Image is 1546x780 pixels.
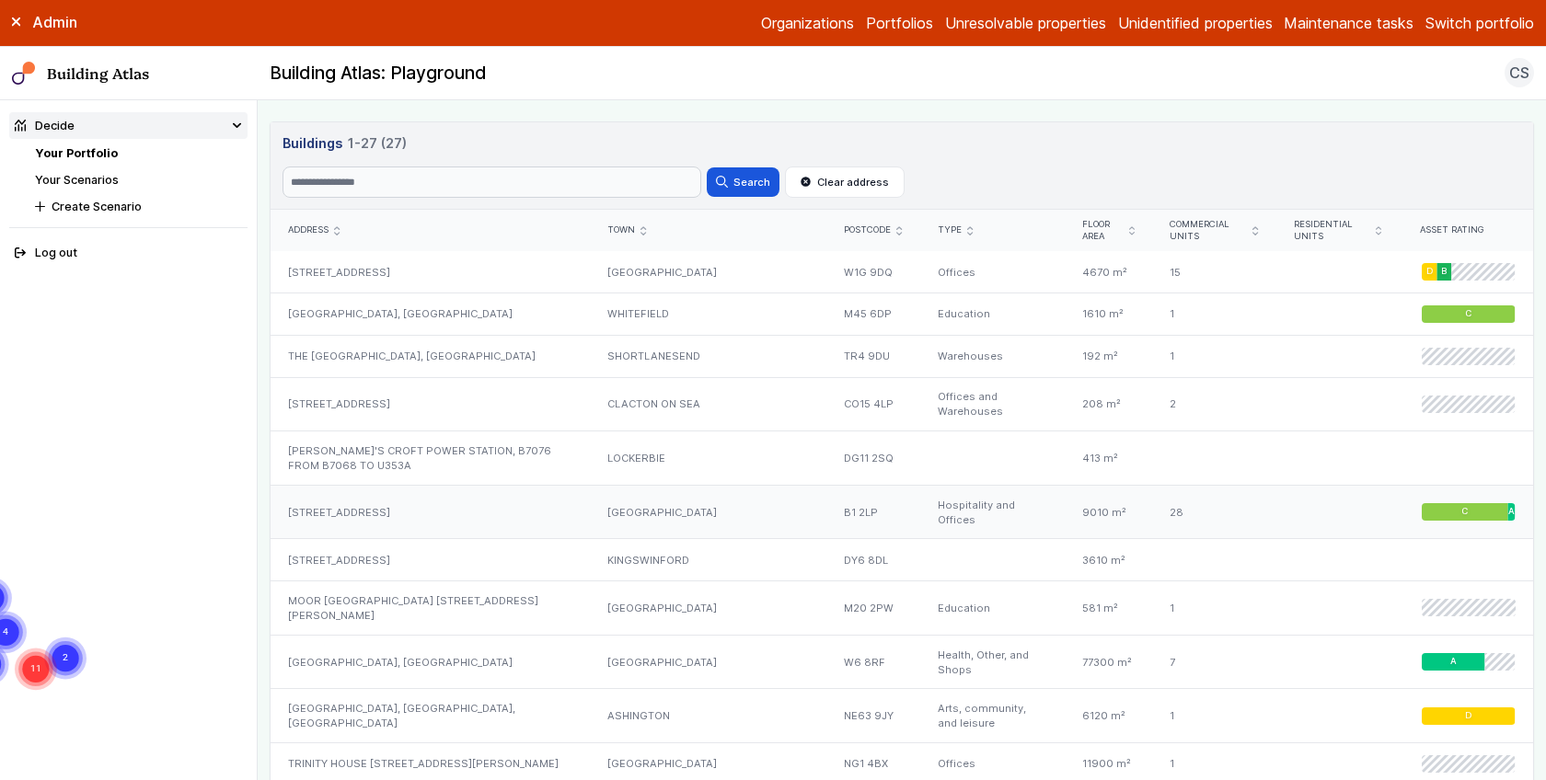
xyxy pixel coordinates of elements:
[271,581,1533,636] a: MOOR [GEOGRAPHIC_DATA] [STREET_ADDRESS][PERSON_NAME][GEOGRAPHIC_DATA]M20 2PWEducation581 m²1
[826,293,920,336] div: M45 6DP
[1065,485,1152,539] div: 9010 m²
[271,251,1533,292] a: [STREET_ADDRESS][GEOGRAPHIC_DATA]W1G 9DQOffices4670 m²15DB
[35,173,119,187] a: Your Scenarios
[9,112,248,139] summary: Decide
[12,62,36,86] img: main-0bbd2752.svg
[945,12,1106,34] a: Unresolvable properties
[271,635,1533,689] a: [GEOGRAPHIC_DATA], [GEOGRAPHIC_DATA][GEOGRAPHIC_DATA]W6 8RFHealth, Other, and Shops77300 m²7A
[1425,12,1534,34] button: Switch portfolio
[271,635,590,689] div: [GEOGRAPHIC_DATA], [GEOGRAPHIC_DATA]
[1509,62,1529,84] span: CS
[271,485,1533,539] a: [STREET_ADDRESS][GEOGRAPHIC_DATA]B1 2LPHospitality and Offices9010 m²28CA
[271,485,590,539] div: [STREET_ADDRESS]
[1065,431,1152,486] div: 413 m²
[1065,689,1152,743] div: 6120 m²
[271,335,1533,377] a: THE [GEOGRAPHIC_DATA], [GEOGRAPHIC_DATA]SHORTLANESENDTR4 9DUWarehouses192 m²1
[283,133,1522,154] h3: Buildings
[288,224,571,236] div: Address
[1065,581,1152,636] div: 581 m²
[920,293,1065,336] div: Education
[1152,635,1276,689] div: 7
[590,689,826,743] div: ASHINGTON
[826,689,920,743] div: NE63 9JY
[707,167,779,197] button: Search
[270,62,487,86] h2: Building Atlas: Playground
[15,117,75,134] div: Decide
[761,12,854,34] a: Organizations
[1441,266,1447,278] span: B
[590,581,826,636] div: [GEOGRAPHIC_DATA]
[271,539,590,581] div: [STREET_ADDRESS]
[590,293,826,336] div: WHITEFIELD
[271,293,1533,336] a: [GEOGRAPHIC_DATA], [GEOGRAPHIC_DATA]WHITEFIELDM45 6DPEducation1610 m²1C
[785,166,905,198] button: Clear address
[1152,689,1276,743] div: 1
[1152,377,1276,431] div: 2
[920,251,1065,292] div: Offices
[590,251,826,292] div: [GEOGRAPHIC_DATA]
[826,335,920,377] div: TR4 9DU
[271,293,590,336] div: [GEOGRAPHIC_DATA], [GEOGRAPHIC_DATA]
[826,539,920,581] div: DY6 8DL
[1065,539,1152,581] div: 3610 m²
[590,431,826,486] div: LOCKERBIE
[938,224,1047,236] div: Type
[1065,377,1152,431] div: 208 m²
[1294,219,1381,243] div: Residential units
[1065,635,1152,689] div: 77300 m²
[271,431,590,486] div: [PERSON_NAME]'S CROFT POWER STATION, B7076 FROM B7068 TO U353A
[590,539,826,581] div: KINGSWINFORD
[1152,335,1276,377] div: 1
[920,485,1065,539] div: Hospitality and Offices
[826,581,920,636] div: M20 2PW
[590,377,826,431] div: CLACTON ON SEA
[590,635,826,689] div: [GEOGRAPHIC_DATA]
[348,133,407,154] span: 1-27 (27)
[1152,293,1276,336] div: 1
[826,431,920,486] div: DG11 2SQ
[1425,266,1432,278] span: D
[920,377,1065,431] div: Offices and Warehouses
[271,377,1533,431] a: [STREET_ADDRESS]CLACTON ON SEACO15 4LPOffices and Warehouses208 m²2
[1152,581,1276,636] div: 1
[1065,335,1152,377] div: 192 m²
[271,689,590,743] div: [GEOGRAPHIC_DATA], [GEOGRAPHIC_DATA], [GEOGRAPHIC_DATA]
[271,539,1533,581] a: [STREET_ADDRESS]KINGSWINFORDDY6 8DL3610 m²
[271,581,590,636] div: MOOR [GEOGRAPHIC_DATA] [STREET_ADDRESS][PERSON_NAME]
[1082,219,1135,243] div: Floor area
[271,689,1533,743] a: [GEOGRAPHIC_DATA], [GEOGRAPHIC_DATA], [GEOGRAPHIC_DATA]ASHINGTONNE63 9JYArts, community, and leis...
[1284,12,1413,34] a: Maintenance tasks
[607,224,809,236] div: Town
[1420,224,1516,236] div: Asset rating
[29,193,248,220] button: Create Scenario
[1065,293,1152,336] div: 1610 m²
[920,581,1065,636] div: Education
[826,635,920,689] div: W6 8RF
[590,485,826,539] div: [GEOGRAPHIC_DATA]
[920,689,1065,743] div: Arts, community, and leisure
[271,335,590,377] div: THE [GEOGRAPHIC_DATA], [GEOGRAPHIC_DATA]
[590,335,826,377] div: SHORTLANESEND
[1118,12,1273,34] a: Unidentified properties
[1065,251,1152,292] div: 4670 m²
[271,431,1533,486] a: [PERSON_NAME]'S CROFT POWER STATION, B7076 FROM B7068 TO U353ALOCKERBIEDG11 2SQ413 m²
[9,240,248,267] button: Log out
[1461,506,1468,518] span: C
[1170,219,1258,243] div: Commercial units
[1152,485,1276,539] div: 28
[35,146,118,160] a: Your Portfolio
[1505,58,1534,87] button: CS
[826,377,920,431] div: CO15 4LP
[1465,710,1471,722] span: D
[920,635,1065,689] div: Health, Other, and Shops
[920,335,1065,377] div: Warehouses
[826,485,920,539] div: B1 2LP
[866,12,933,34] a: Portfolios
[1152,251,1276,292] div: 15
[844,224,903,236] div: Postcode
[1465,308,1471,320] span: C
[271,251,590,292] div: [STREET_ADDRESS]
[1450,656,1457,668] span: A
[826,251,920,292] div: W1G 9DQ
[271,377,590,431] div: [STREET_ADDRESS]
